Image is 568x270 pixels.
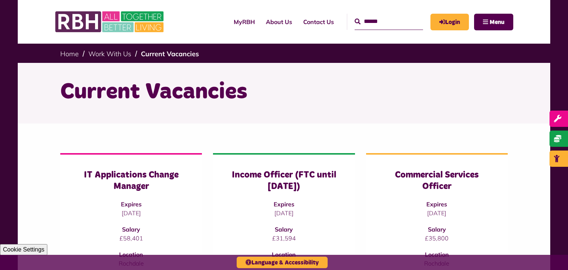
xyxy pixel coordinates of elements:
[425,251,449,258] strong: Location
[228,169,340,192] h3: Income Officer (FTC until [DATE])
[75,234,187,243] p: £58,401
[237,257,328,268] button: Language & Accessibility
[430,14,469,30] a: MyRBH
[75,209,187,217] p: [DATE]
[260,12,298,32] a: About Us
[298,12,339,32] a: Contact Us
[381,209,493,217] p: [DATE]
[60,78,508,107] h1: Current Vacancies
[119,251,143,258] strong: Location
[275,226,293,233] strong: Salary
[228,209,340,217] p: [DATE]
[60,50,79,58] a: Home
[272,251,296,258] strong: Location
[381,234,493,243] p: £35,800
[228,12,260,32] a: MyRBH
[426,200,447,208] strong: Expires
[55,7,166,36] img: RBH
[141,50,199,58] a: Current Vacancies
[88,50,131,58] a: Work With Us
[474,14,513,30] button: Navigation
[75,169,187,192] h3: IT Applications Change Manager
[122,226,140,233] strong: Salary
[381,169,493,192] h3: Commercial Services Officer
[428,226,446,233] strong: Salary
[121,200,142,208] strong: Expires
[274,200,294,208] strong: Expires
[490,19,504,25] span: Menu
[228,234,340,243] p: £31,594
[535,237,568,270] iframe: Netcall Web Assistant for live chat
